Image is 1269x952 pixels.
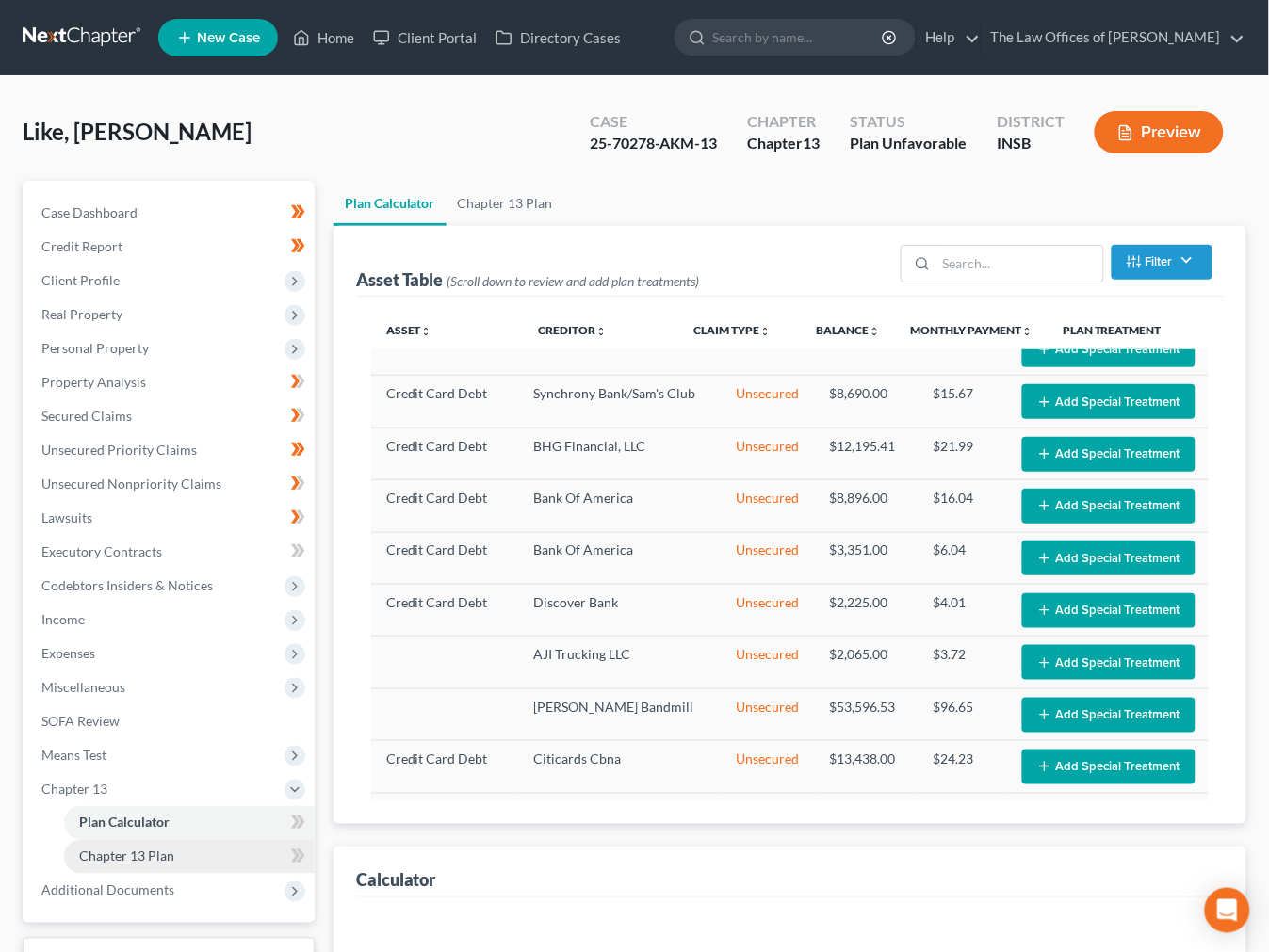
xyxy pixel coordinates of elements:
[41,781,107,797] span: Chapter 13
[371,428,519,479] td: Credit Card Debt
[41,442,197,458] span: Unsecured Priority Claims
[759,326,771,337] i: unfold_more
[590,111,717,133] div: Case
[486,21,630,55] a: Directory Cases
[519,585,722,637] td: Discover Bank
[1022,437,1196,472] button: Add Special Treatment
[722,741,815,793] td: Unsecured
[747,111,820,133] div: Chapter
[41,882,174,898] span: Additional Documents
[371,376,519,428] td: Credit Card Debt
[386,323,432,337] a: Assetunfold_more
[447,181,564,226] a: Chapter 13 Plan
[722,585,815,637] td: Unsecured
[41,611,85,627] span: Income
[850,111,967,133] div: Status
[919,480,1007,532] td: $16.04
[722,637,815,688] td: Unsecured
[519,324,722,376] td: Fifth Third Bank Na
[41,543,162,559] span: Executory Contracts
[364,21,486,55] a: Client Portal
[816,323,880,337] a: Balanceunfold_more
[41,509,92,525] span: Lawsuits
[1095,111,1224,153] button: Preview
[371,585,519,637] td: Credit Card Debt
[869,326,880,337] i: unfold_more
[519,376,722,428] td: Synchrony Bank/Sam's Club
[1205,888,1250,933] div: Open Intercom Messenger
[815,532,919,584] td: $3,351.00
[1048,312,1209,349] th: Plan Treatment
[41,374,146,390] span: Property Analysis
[371,741,519,793] td: Credit Card Debt
[815,585,919,637] td: $2,225.00
[815,428,919,479] td: $12,195.41
[26,433,315,467] a: Unsecured Priority Claims
[519,793,722,845] td: Commerce Bank
[747,133,820,154] div: Chapter
[722,480,815,532] td: Unsecured
[26,501,315,535] a: Lawsuits
[519,637,722,688] td: AJI Trucking LLC
[815,688,919,740] td: $53,596.53
[41,476,221,492] span: Unsecured Nonpriority Claims
[1022,489,1196,524] button: Add Special Treatment
[910,323,1033,337] a: Monthly Paymentunfold_more
[1022,645,1196,680] button: Add Special Treatment
[919,376,1007,428] td: $15.67
[421,326,432,337] i: unfold_more
[26,365,315,399] a: Property Analysis
[919,741,1007,793] td: $24.23
[1022,750,1196,784] button: Add Special Treatment
[26,704,315,738] a: SOFA Review
[26,467,315,501] a: Unsecured Nonpriority Claims
[26,196,315,230] a: Case Dashboard
[919,637,1007,688] td: $3.72
[850,133,967,154] div: Plan Unfavorable
[371,793,519,845] td: Credit Card Debt
[595,326,607,337] i: unfold_more
[519,532,722,584] td: Bank Of America
[1112,245,1212,280] button: Filter
[41,679,125,695] span: Miscellaneous
[447,273,700,289] span: (Scroll down to review and add plan treatments)
[919,324,1007,376] td: $5.53
[519,741,722,793] td: Citicards Cbna
[722,688,815,740] td: Unsecured
[919,585,1007,637] td: $4.01
[815,376,919,428] td: $8,690.00
[26,399,315,433] a: Secured Claims
[356,268,700,291] div: Asset Table
[41,272,120,288] span: Client Profile
[1022,332,1196,367] button: Add Special Treatment
[41,238,122,254] span: Credit Report
[41,340,149,356] span: Personal Property
[722,428,815,479] td: Unsecured
[284,21,364,55] a: Home
[23,118,252,145] span: Like, [PERSON_NAME]
[815,741,919,793] td: $13,438.00
[712,20,885,55] input: Search by name...
[917,21,980,55] a: Help
[982,21,1245,55] a: The Law Offices of [PERSON_NAME]
[1022,541,1196,575] button: Add Special Treatment
[41,713,120,729] span: SOFA Review
[197,31,260,45] span: New Case
[79,848,174,864] span: Chapter 13 Plan
[722,532,815,584] td: Unsecured
[936,246,1103,282] input: Search...
[1022,384,1196,419] button: Add Special Treatment
[815,793,919,845] td: $6,732.00
[1021,326,1033,337] i: unfold_more
[722,793,815,845] td: Unsecured
[41,645,95,661] span: Expenses
[722,324,815,376] td: Unsecured
[815,480,919,532] td: $8,896.00
[919,428,1007,479] td: $21.99
[41,577,213,593] span: Codebtors Insiders & Notices
[693,323,771,337] a: Claim Typeunfold_more
[26,230,315,264] a: Credit Report
[356,869,436,892] div: Calculator
[371,480,519,532] td: Credit Card Debt
[919,532,1007,584] td: $6.04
